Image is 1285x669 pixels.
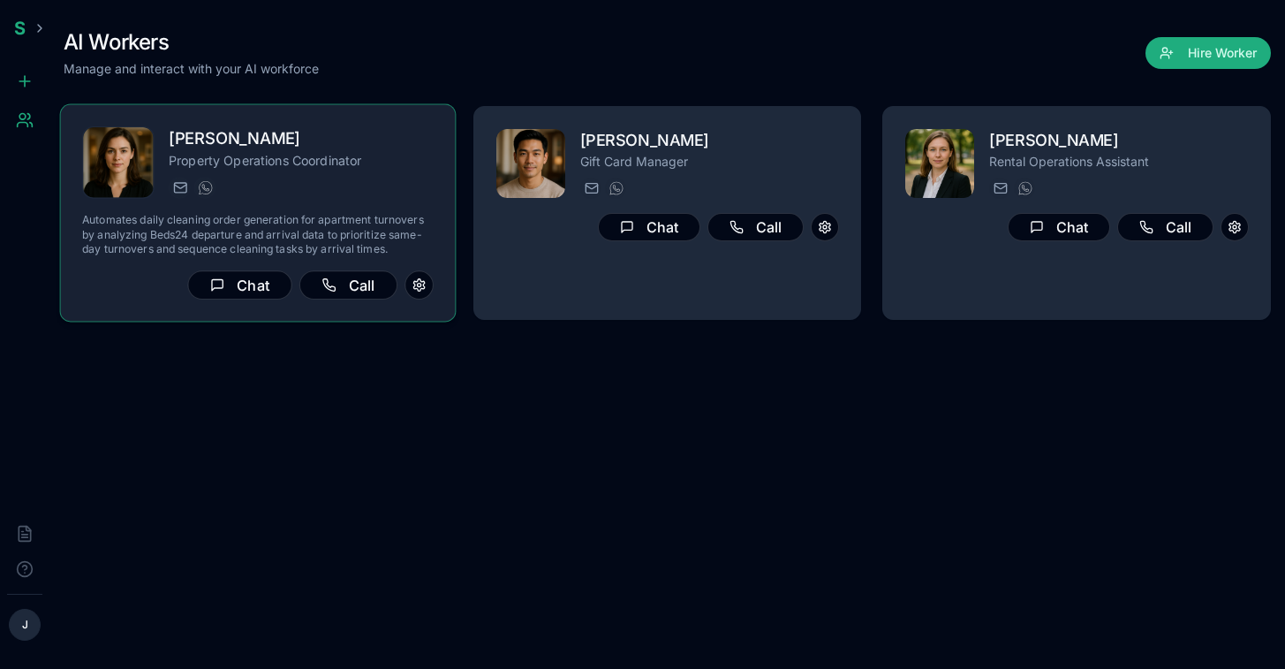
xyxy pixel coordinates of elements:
button: Send email to matilda.lemieux@getspinnable.ai [169,177,190,198]
h2: [PERSON_NAME] [989,128,1249,153]
button: Chat [187,270,291,300]
button: Chat [1008,213,1110,241]
span: J [22,618,28,632]
p: Manage and interact with your AI workforce [64,60,319,78]
p: Gift Card Manager [580,153,840,171]
h2: [PERSON_NAME] [169,126,434,152]
button: Call [707,213,804,241]
button: Hire Worker [1145,37,1271,69]
a: Hire Worker [1145,46,1271,64]
button: Send email to freya.costa@getspinnable.ai [989,178,1010,199]
button: Chat [598,213,700,241]
button: WhatsApp [605,178,626,199]
img: Rafael Salem [496,129,565,198]
img: Freya Costa [905,129,974,198]
p: Property Operations Coordinator [169,152,434,170]
button: J [9,609,41,641]
h1: AI Workers [64,28,319,57]
button: WhatsApp [194,177,215,198]
button: WhatsApp [1014,178,1035,199]
img: Matilda Lemieux [83,127,154,198]
img: WhatsApp [609,181,624,195]
span: S [14,18,26,39]
p: Automates daily cleaning order generation for apartment turnovers by analyzing Beds24 departure a... [82,213,433,256]
img: WhatsApp [1018,181,1032,195]
h2: [PERSON_NAME] [580,128,840,153]
img: WhatsApp [199,180,213,194]
button: Call [1117,213,1213,241]
p: Rental Operations Assistant [989,153,1249,171]
button: Call [299,270,397,300]
button: Send email to rafael.salem@getspinnable.ai [580,178,601,199]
